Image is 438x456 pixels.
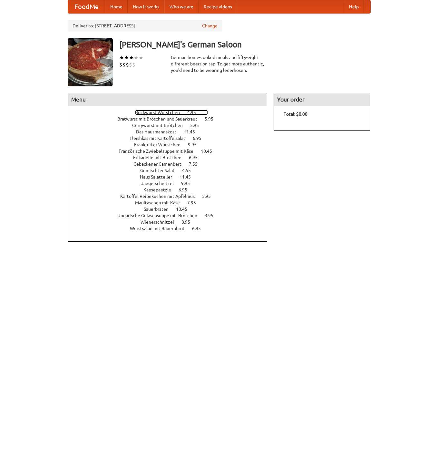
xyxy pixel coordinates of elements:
span: Haus Salatteller [140,174,179,179]
li: ★ [124,54,129,61]
a: Frankfurter Würstchen 9.95 [134,142,209,147]
span: 11.45 [180,174,197,179]
span: 6.95 [193,136,208,141]
span: Fleishkas mit Kartoffelsalat [130,136,192,141]
a: Help [344,0,364,13]
span: 5.95 [202,194,217,199]
span: Ungarische Gulaschsuppe mit Brötchen [117,213,204,218]
span: Sauerbraten [144,207,175,212]
span: Das Hausmannskost [136,129,183,134]
a: Ungarische Gulaschsuppe mit Brötchen 3.95 [117,213,225,218]
span: 4.55 [182,168,197,173]
span: Wienerschnitzel [141,219,180,225]
span: 5.95 [205,116,220,121]
span: Jaegerschnitzel [141,181,180,186]
span: Frikadelle mit Brötchen [133,155,188,160]
a: Who we are [164,0,199,13]
div: Deliver to: [STREET_ADDRESS] [68,20,222,32]
span: 9.95 [181,181,196,186]
span: 9.95 [188,142,203,147]
div: German home-cooked meals and fifty-eight different beers on tap. To get more authentic, you'd nee... [171,54,268,73]
span: Frankfurter Würstchen [134,142,187,147]
img: angular.jpg [68,38,113,86]
li: $ [122,61,126,68]
h4: Menu [68,93,267,106]
a: Currywurst mit Brötchen 5.95 [132,123,211,128]
a: Frikadelle mit Brötchen 6.95 [133,155,209,160]
span: 3.95 [205,213,220,218]
span: 6.95 [179,187,194,192]
a: FoodMe [68,0,105,13]
li: $ [126,61,129,68]
span: Bockwurst Würstchen [135,110,186,115]
b: Total: $0.00 [284,112,307,117]
a: Gebackener Camenbert 7.55 [133,161,209,167]
a: Bratwurst mit Brötchen und Sauerkraut 5.95 [117,116,225,121]
span: 4.95 [187,110,202,115]
a: Gemischter Salat 4.55 [140,168,203,173]
span: Currywurst mit Brötchen [132,123,189,128]
li: ★ [129,54,134,61]
a: Wienerschnitzel 8.95 [141,219,202,225]
span: 6.95 [192,226,207,231]
span: 5.95 [190,123,205,128]
span: Gebackener Camenbert [133,161,188,167]
span: Maultaschen mit Käse [135,200,186,205]
a: Das Hausmannskost 11.45 [136,129,207,134]
a: Maultaschen mit Käse 7.95 [135,200,208,205]
li: $ [132,61,135,68]
span: 10.45 [201,149,219,154]
a: Fleishkas mit Kartoffelsalat 6.95 [130,136,213,141]
a: Sauerbraten 10.45 [144,207,199,212]
span: 7.55 [189,161,204,167]
a: Haus Salatteller 11.45 [140,174,203,179]
span: Kaesepaetzle [143,187,178,192]
a: Bockwurst Würstchen 4.95 [135,110,208,115]
span: 7.95 [187,200,202,205]
li: ★ [119,54,124,61]
span: Kartoffel Reibekuchen mit Apfelmus [120,194,201,199]
h4: Your order [274,93,370,106]
a: Home [105,0,128,13]
li: $ [129,61,132,68]
span: 11.45 [184,129,201,134]
h3: [PERSON_NAME]'s German Saloon [119,38,371,51]
a: How it works [128,0,164,13]
span: Gemischter Salat [140,168,181,173]
a: Kaesepaetzle 6.95 [143,187,199,192]
span: 8.95 [181,219,197,225]
a: Kartoffel Reibekuchen mit Apfelmus 5.95 [120,194,223,199]
li: ★ [134,54,139,61]
span: 10.45 [176,207,194,212]
span: Wurstsalad mit Bauernbrot [130,226,191,231]
a: Recipe videos [199,0,237,13]
a: Change [202,23,218,29]
span: Französische Zwiebelsuppe mit Käse [119,149,200,154]
li: $ [119,61,122,68]
a: Jaegerschnitzel 9.95 [141,181,202,186]
span: 6.95 [189,155,204,160]
li: ★ [139,54,143,61]
a: Französische Zwiebelsuppe mit Käse 10.45 [119,149,224,154]
span: Bratwurst mit Brötchen und Sauerkraut [117,116,204,121]
a: Wurstsalad mit Bauernbrot 6.95 [130,226,213,231]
